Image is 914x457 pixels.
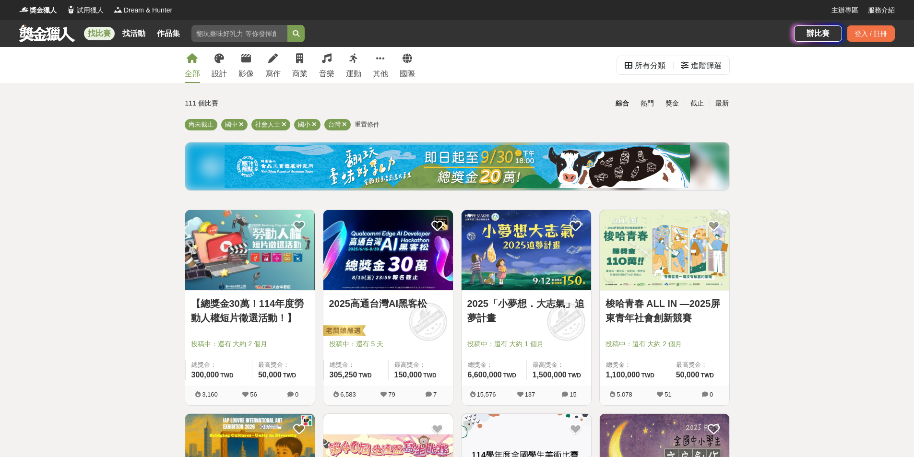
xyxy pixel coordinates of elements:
[191,371,219,379] span: 300,000
[468,371,502,379] span: 6,600,000
[328,121,341,128] span: 台灣
[19,5,57,15] a: Logo獎金獵人
[503,372,516,379] span: TWD
[468,360,521,370] span: 總獎金：
[66,5,76,14] img: Logo
[400,68,415,80] div: 國際
[202,391,218,398] span: 3,160
[373,47,388,83] a: 其他
[641,372,654,379] span: TWD
[238,47,254,83] a: 影像
[330,360,382,370] span: 總獎金：
[358,372,371,379] span: TWD
[283,372,296,379] span: TWD
[329,339,447,349] span: 投稿中：還有 5 天
[665,391,671,398] span: 51
[119,27,149,40] a: 找活動
[124,5,172,15] span: Dream & Hunter
[265,47,281,83] a: 寫作
[191,296,309,325] a: 【總獎金30萬！114年度勞動人權短片徵選活動！】
[394,371,422,379] span: 150,000
[847,25,895,42] div: 登入 / 註冊
[462,210,591,291] a: Cover Image
[605,296,724,325] a: 梭哈青春 ALL IN —2025屏東青年社會創新競賽
[255,121,280,128] span: 社會人士
[113,5,123,14] img: Logo
[185,47,200,83] a: 全部
[113,5,172,15] a: LogoDream & Hunter
[212,68,227,80] div: 設計
[676,360,724,370] span: 最高獎金：
[292,68,308,80] div: 商業
[298,121,310,128] span: 國小
[600,210,729,291] a: Cover Image
[685,95,710,112] div: 截止
[617,391,632,398] span: 5,078
[533,360,585,370] span: 最高獎金：
[610,95,635,112] div: 綜合
[250,391,257,398] span: 56
[185,210,315,290] img: Cover Image
[84,27,115,40] a: 找比賽
[388,391,395,398] span: 79
[676,371,700,379] span: 50,000
[212,47,227,83] a: 設計
[189,121,214,128] span: 尚未截止
[191,25,287,42] input: 翻玩臺味好乳力 等你發揮創意！
[295,391,298,398] span: 0
[292,47,308,83] a: 商業
[30,5,57,15] span: 獎金獵人
[433,391,437,398] span: 7
[265,68,281,80] div: 寫作
[321,325,366,338] img: 老闆娘嚴選
[77,5,104,15] span: 試用獵人
[462,210,591,290] img: Cover Image
[710,391,713,398] span: 0
[660,95,685,112] div: 獎金
[319,47,334,83] a: 音樂
[525,391,535,398] span: 137
[868,5,895,15] a: 服務介紹
[238,68,254,80] div: 影像
[710,95,735,112] div: 最新
[794,25,842,42] a: 辦比賽
[570,391,576,398] span: 15
[701,372,714,379] span: TWD
[323,210,453,291] a: Cover Image
[606,360,664,370] span: 總獎金：
[606,371,640,379] span: 1,100,000
[533,371,567,379] span: 1,500,000
[185,210,315,291] a: Cover Image
[477,391,496,398] span: 15,576
[323,210,453,290] img: Cover Image
[400,47,415,83] a: 國際
[330,371,357,379] span: 305,250
[635,95,660,112] div: 熱門
[185,68,200,80] div: 全部
[220,372,233,379] span: TWD
[373,68,388,80] div: 其他
[340,391,356,398] span: 6,583
[423,372,436,379] span: TWD
[191,339,309,349] span: 投稿中：還有 大約 2 個月
[258,371,282,379] span: 50,000
[346,47,361,83] a: 運動
[568,372,581,379] span: TWD
[691,56,722,75] div: 進階篩選
[355,121,380,128] span: 重置條件
[346,68,361,80] div: 運動
[329,296,447,311] a: 2025高通台灣AI黑客松
[153,27,184,40] a: 作品集
[394,360,447,370] span: 最高獎金：
[191,360,246,370] span: 總獎金：
[635,56,665,75] div: 所有分類
[66,5,104,15] a: Logo試用獵人
[258,360,309,370] span: 最高獎金：
[185,95,366,112] div: 111 個比賽
[19,5,29,14] img: Logo
[600,210,729,290] img: Cover Image
[831,5,858,15] a: 主辦專區
[467,339,585,349] span: 投稿中：還有 大約 1 個月
[225,145,690,188] img: bbde9c48-f993-4d71-8b4e-c9f335f69c12.jpg
[467,296,585,325] a: 2025「小夢想．大志氣」追夢計畫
